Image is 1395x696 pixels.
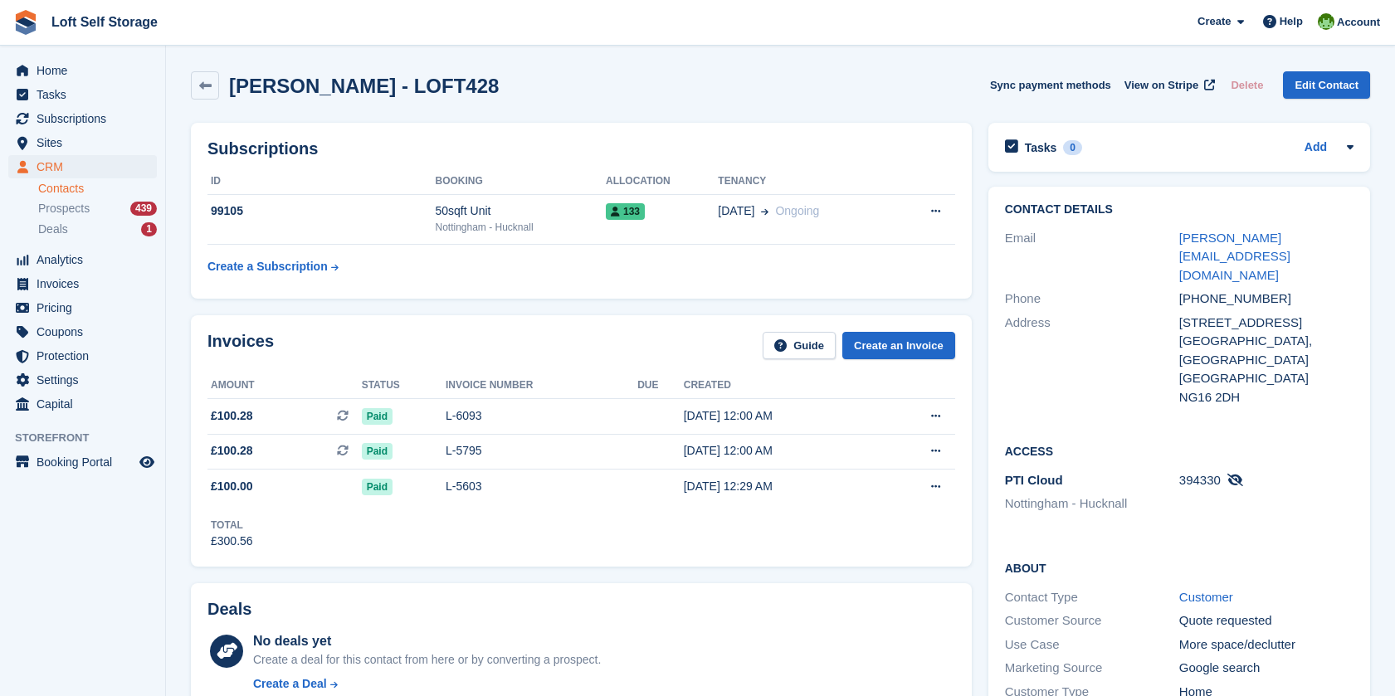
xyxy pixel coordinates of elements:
[1005,611,1179,630] div: Customer Source
[684,407,879,425] div: [DATE] 12:00 AM
[38,201,90,217] span: Prospects
[45,8,164,36] a: Loft Self Storage
[207,168,436,195] th: ID
[37,272,136,295] span: Invoices
[1005,659,1179,678] div: Marketing Source
[38,221,157,238] a: Deals 1
[8,392,157,416] a: menu
[775,204,819,217] span: Ongoing
[1118,71,1218,99] a: View on Stripe
[37,59,136,82] span: Home
[1179,369,1354,388] div: [GEOGRAPHIC_DATA]
[211,478,253,495] span: £100.00
[8,107,157,130] a: menu
[1005,588,1179,607] div: Contact Type
[362,443,393,460] span: Paid
[8,344,157,367] a: menu
[211,533,253,550] div: £300.56
[8,131,157,154] a: menu
[130,202,157,216] div: 439
[13,10,38,35] img: stora-icon-8386f47178a22dfd0bd8f6a31ec36ba5ce8667c1dd55bd0f319d3a0aa187defe.svg
[362,372,446,399] th: Status
[1318,13,1334,30] img: James Johnson
[211,442,253,460] span: £100.28
[990,71,1111,99] button: Sync payment methods
[8,83,157,106] a: menu
[1005,442,1354,459] h2: Access
[362,479,393,495] span: Paid
[37,344,136,367] span: Protection
[37,83,136,106] span: Tasks
[38,200,157,217] a: Prospects 439
[684,478,879,495] div: [DATE] 12:29 AM
[1005,229,1179,285] div: Email
[1005,314,1179,407] div: Address
[1179,332,1354,369] div: [GEOGRAPHIC_DATA], [GEOGRAPHIC_DATA]
[253,675,601,693] a: Create a Deal
[15,430,165,446] span: Storefront
[1179,611,1354,630] div: Quote requested
[8,368,157,392] a: menu
[1005,494,1179,513] li: Nottingham - Hucknall
[8,272,157,295] a: menu
[1005,559,1354,576] h2: About
[1197,13,1231,30] span: Create
[207,258,328,275] div: Create a Subscription
[436,168,607,195] th: Booking
[1179,290,1354,309] div: [PHONE_NUMBER]
[253,631,601,651] div: No deals yet
[1025,140,1057,155] h2: Tasks
[141,222,157,236] div: 1
[1337,14,1380,31] span: Account
[362,408,393,425] span: Paid
[207,372,362,399] th: Amount
[606,168,718,195] th: Allocation
[1063,140,1082,155] div: 0
[8,155,157,178] a: menu
[207,600,251,619] h2: Deals
[1280,13,1303,30] span: Help
[37,248,136,271] span: Analytics
[38,221,68,237] span: Deals
[718,168,894,195] th: Tenancy
[8,59,157,82] a: menu
[684,372,879,399] th: Created
[606,203,645,220] span: 133
[1179,388,1354,407] div: NG16 2DH
[207,251,339,282] a: Create a Subscription
[8,296,157,319] a: menu
[207,332,274,359] h2: Invoices
[253,651,601,669] div: Create a deal for this contact from here or by converting a prospect.
[1179,659,1354,678] div: Google search
[1179,314,1354,333] div: [STREET_ADDRESS]
[211,407,253,425] span: £100.28
[37,155,136,178] span: CRM
[8,320,157,343] a: menu
[446,442,637,460] div: L-5795
[37,368,136,392] span: Settings
[38,181,157,197] a: Contacts
[1005,290,1179,309] div: Phone
[684,442,879,460] div: [DATE] 12:00 AM
[207,139,955,158] h2: Subscriptions
[1179,473,1221,487] span: 394330
[446,478,637,495] div: L-5603
[37,392,136,416] span: Capital
[1005,473,1063,487] span: PTI Cloud
[1179,590,1233,604] a: Customer
[1179,231,1290,282] a: [PERSON_NAME][EMAIL_ADDRESS][DOMAIN_NAME]
[37,450,136,474] span: Booking Portal
[1224,71,1270,99] button: Delete
[37,296,136,319] span: Pricing
[436,202,607,220] div: 50sqft Unit
[37,107,136,130] span: Subscriptions
[1124,77,1198,94] span: View on Stripe
[37,320,136,343] span: Coupons
[8,450,157,474] a: menu
[446,372,637,399] th: Invoice number
[1179,635,1354,655] div: More space/declutter
[1005,203,1354,217] h2: Contact Details
[763,332,836,359] a: Guide
[207,202,436,220] div: 99105
[446,407,637,425] div: L-6093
